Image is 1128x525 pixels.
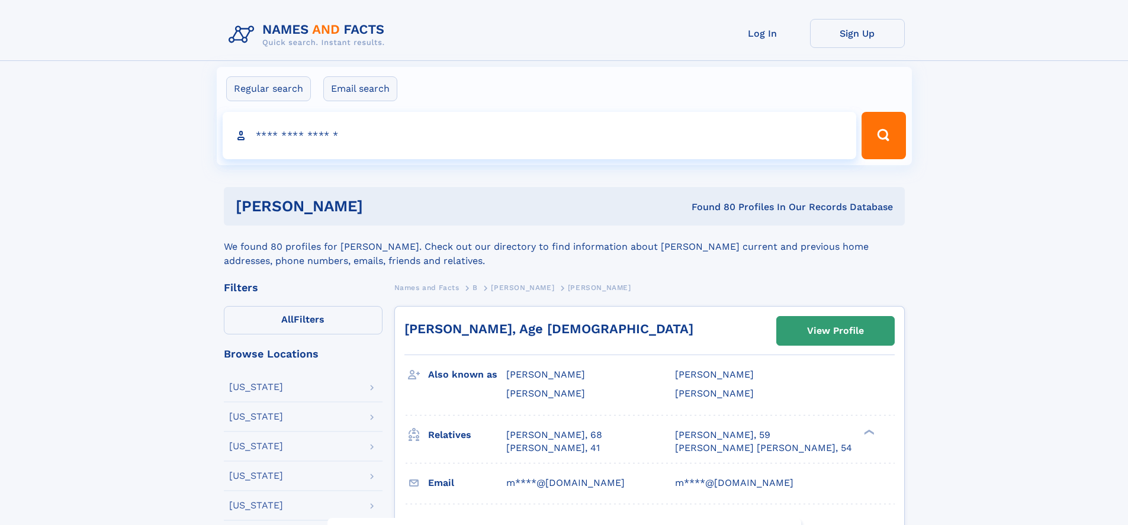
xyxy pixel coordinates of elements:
[715,19,810,48] a: Log In
[675,369,754,380] span: [PERSON_NAME]
[229,382,283,392] div: [US_STATE]
[428,425,506,445] h3: Relatives
[229,471,283,481] div: [US_STATE]
[506,429,602,442] a: [PERSON_NAME], 68
[675,388,754,399] span: [PERSON_NAME]
[224,226,905,268] div: We found 80 profiles for [PERSON_NAME]. Check out our directory to find information about [PERSON...
[491,284,554,292] span: [PERSON_NAME]
[281,314,294,325] span: All
[224,349,383,359] div: Browse Locations
[428,365,506,385] h3: Also known as
[807,317,864,344] div: View Profile
[568,284,631,292] span: [PERSON_NAME]
[527,201,893,214] div: Found 80 Profiles In Our Records Database
[323,76,397,101] label: Email search
[506,369,585,380] span: [PERSON_NAME]
[491,280,554,295] a: [PERSON_NAME]
[777,317,894,345] a: View Profile
[229,412,283,421] div: [US_STATE]
[428,473,506,493] h3: Email
[394,280,459,295] a: Names and Facts
[224,19,394,51] img: Logo Names and Facts
[506,442,600,455] a: [PERSON_NAME], 41
[223,112,857,159] input: search input
[810,19,905,48] a: Sign Up
[236,199,528,214] h1: [PERSON_NAME]
[226,76,311,101] label: Regular search
[675,442,852,455] a: [PERSON_NAME] [PERSON_NAME], 54
[229,501,283,510] div: [US_STATE]
[473,284,478,292] span: B
[862,112,905,159] button: Search Button
[506,388,585,399] span: [PERSON_NAME]
[861,428,875,436] div: ❯
[224,306,383,334] label: Filters
[675,429,770,442] a: [PERSON_NAME], 59
[229,442,283,451] div: [US_STATE]
[473,280,478,295] a: B
[404,321,693,336] a: [PERSON_NAME], Age [DEMOGRAPHIC_DATA]
[224,282,383,293] div: Filters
